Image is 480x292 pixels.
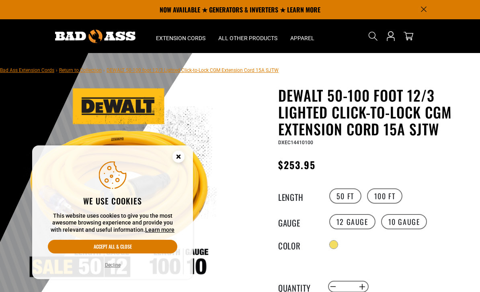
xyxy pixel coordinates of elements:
legend: Length [278,191,318,201]
img: Bad Ass Extension Cords [55,30,135,43]
summary: Extension Cords [150,19,212,53]
label: Quantity [278,282,318,292]
span: DXEC14410100 [278,140,313,145]
label: 100 FT [367,188,403,204]
button: Decline [103,261,123,269]
a: Return to Collection [59,67,102,73]
span: All Other Products [218,35,277,42]
span: Apparel [290,35,314,42]
h1: DEWALT 50-100 foot 12/3 Lighted Click-to-Lock CGM Extension Cord 15A SJTW [278,87,474,137]
label: 10 Gauge [381,214,427,229]
p: This website uses cookies to give you the most awesome browsing experience and provide you with r... [48,212,177,234]
legend: Color [278,239,318,250]
span: › [56,67,57,73]
summary: Apparel [284,19,321,53]
span: DEWALT 50-100 foot 12/3 Lighted Click-to-Lock CGM Extension Cord 15A SJTW [107,67,279,73]
label: 50 FT [329,188,361,204]
label: 12 Gauge [329,214,375,229]
a: Learn more [145,227,174,233]
summary: Search [367,30,379,43]
span: › [103,67,105,73]
button: Accept all & close [48,240,177,253]
aside: Cookie Consent [32,145,193,280]
summary: All Other Products [212,19,284,53]
span: $253.95 [278,157,316,172]
h2: We use cookies [48,196,177,206]
span: Extension Cords [156,35,205,42]
legend: Gauge [278,216,318,227]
